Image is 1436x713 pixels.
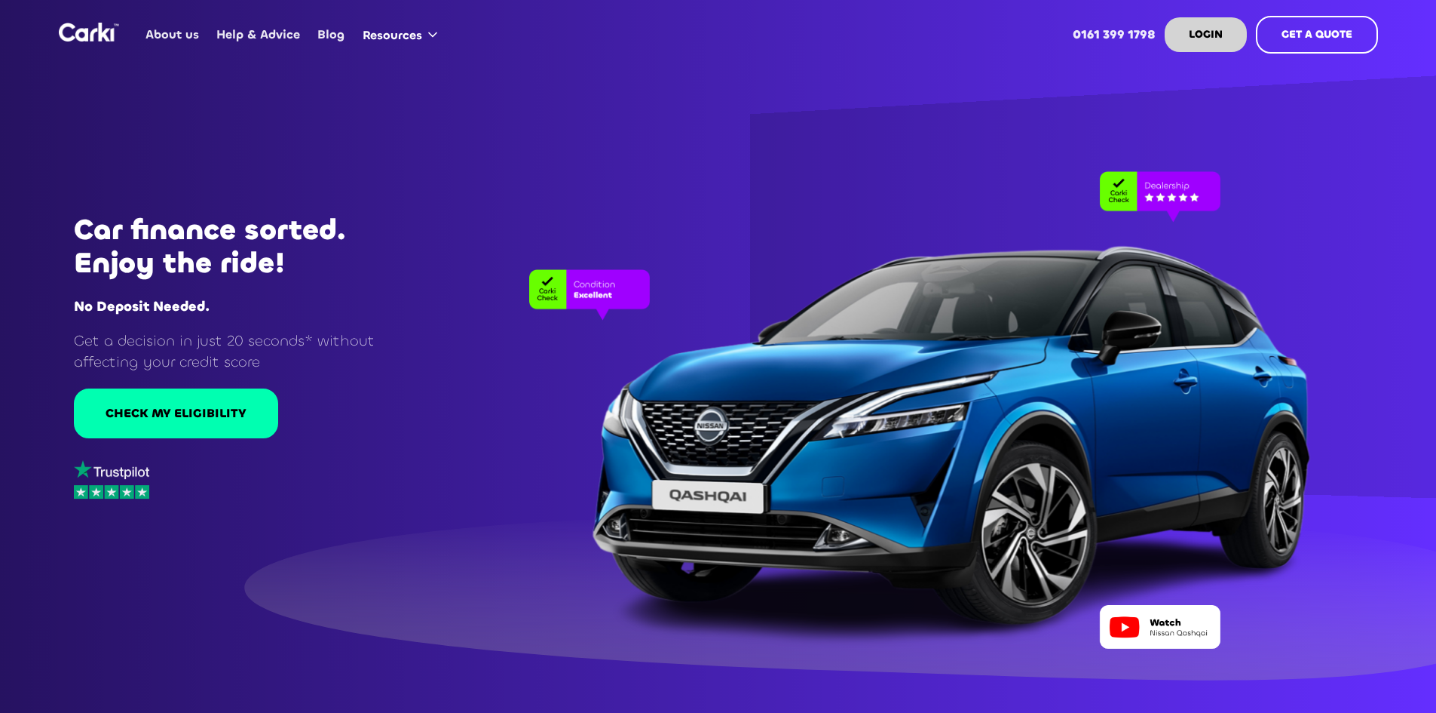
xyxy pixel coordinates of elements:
p: Get a decision in just 20 seconds* without affecting your credit score [74,330,412,372]
img: stars [74,485,149,499]
div: CHECK MY ELIGIBILITY [106,405,246,422]
a: Blog [309,5,354,64]
div: Resources [354,6,452,63]
a: CHECK MY ELIGIBILITY [74,389,278,438]
a: home [59,23,119,41]
strong: GET A QUOTE [1281,27,1352,41]
div: Resources [363,27,422,44]
img: Logo [59,23,119,41]
a: GET A QUOTE [1256,16,1378,54]
strong: LOGIN [1189,27,1223,41]
strong: 0161 399 1798 [1073,26,1156,42]
a: Help & Advice [208,5,309,64]
h1: Car finance sorted. Enjoy the ride! [74,214,412,280]
a: 0161 399 1798 [1064,5,1164,64]
a: About us [137,5,208,64]
a: LOGIN [1165,17,1247,52]
strong: No Deposit Needed. [74,297,210,315]
img: trustpilot [74,460,149,479]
